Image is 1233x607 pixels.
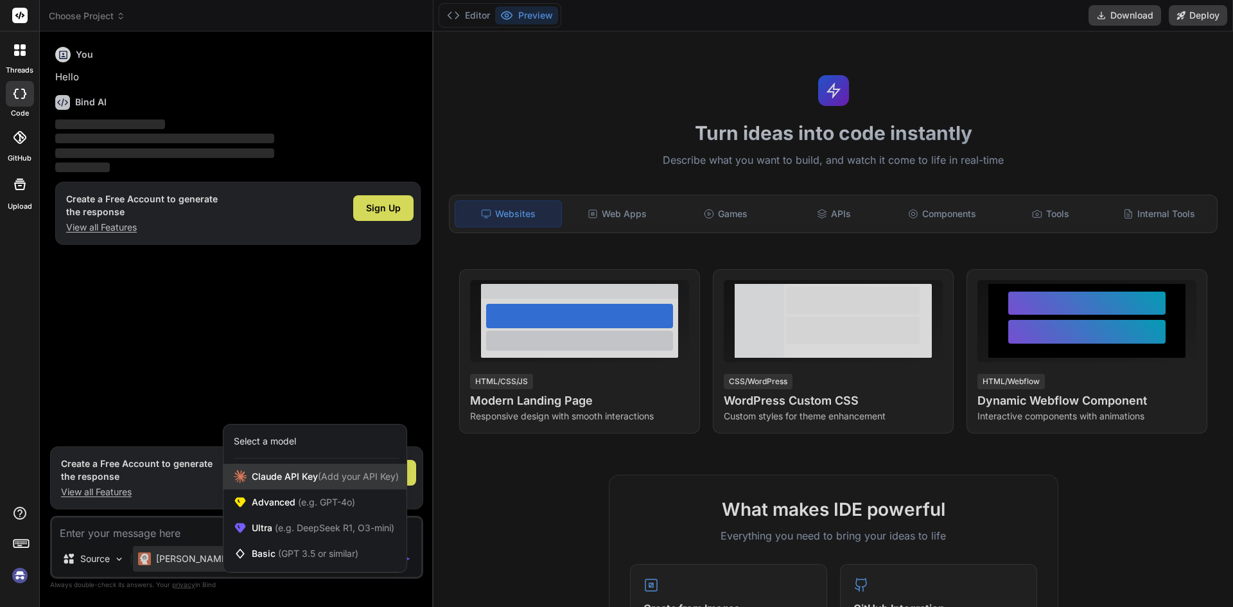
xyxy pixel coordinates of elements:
[318,471,399,482] span: (Add your API Key)
[278,548,358,559] span: (GPT 3.5 or similar)
[252,496,355,509] span: Advanced
[8,153,31,164] label: GitHub
[234,435,296,448] div: Select a model
[11,108,29,119] label: code
[9,565,31,586] img: signin
[272,522,394,533] span: (e.g. DeepSeek R1, O3-mini)
[295,497,355,507] span: (e.g. GPT-4o)
[8,201,32,212] label: Upload
[252,547,358,560] span: Basic
[6,65,33,76] label: threads
[252,522,394,534] span: Ultra
[252,470,399,483] span: Claude API Key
